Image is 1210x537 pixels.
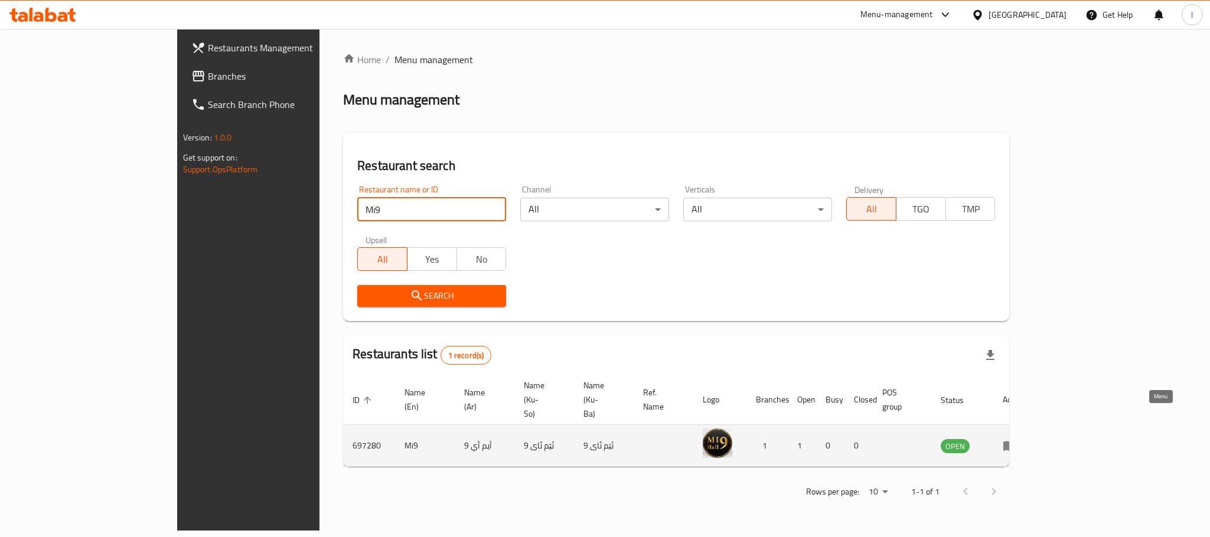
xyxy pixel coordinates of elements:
[693,375,746,425] th: Logo
[816,425,844,467] td: 0
[583,378,619,421] span: Name (Ku-Ba)
[882,385,917,414] span: POS group
[854,185,884,194] label: Delivery
[182,34,379,62] a: Restaurants Management
[520,198,669,221] div: All
[941,440,970,453] span: OPEN
[182,90,379,119] a: Search Branch Phone
[941,393,979,407] span: Status
[208,41,370,55] span: Restaurants Management
[395,425,455,467] td: Mi9
[208,97,370,112] span: Search Branch Phone
[844,425,873,467] td: 0
[911,484,940,499] p: 1-1 of 1
[844,375,873,425] th: Closed
[183,150,237,165] span: Get support on:
[643,385,679,414] span: Ref. Name
[183,130,212,145] span: Version:
[788,375,816,425] th: Open
[864,483,892,501] div: Rows per page:
[941,439,970,453] div: OPEN
[788,425,816,467] td: 1
[405,385,441,414] span: Name (En)
[993,375,1034,425] th: Action
[951,201,991,218] span: TMP
[208,69,370,83] span: Branches
[901,201,941,218] span: TGO
[455,425,514,467] td: أيم أي 9
[407,247,457,271] button: Yes
[945,197,996,221] button: TMP
[574,425,634,467] td: ئێم ئای 9
[846,197,896,221] button: All
[412,251,452,268] span: Yes
[183,162,258,177] a: Support.OpsPlatform
[896,197,946,221] button: TGO
[1191,8,1193,21] span: l
[353,393,375,407] span: ID
[976,341,1004,369] div: Export file
[357,285,506,307] button: Search
[363,251,403,268] span: All
[683,198,832,221] div: All
[456,247,507,271] button: No
[367,289,497,303] span: Search
[441,350,491,361] span: 1 record(s)
[852,201,892,218] span: All
[816,375,844,425] th: Busy
[746,425,788,467] td: 1
[703,428,732,458] img: Mi9
[989,8,1067,21] div: [GEOGRAPHIC_DATA]
[464,385,500,414] span: Name (Ar)
[746,375,788,425] th: Branches
[366,235,387,244] label: Upsell
[353,345,491,365] h2: Restaurants list
[394,53,473,67] span: Menu management
[357,198,506,221] input: Search for restaurant name or ID..
[860,8,933,22] div: Menu-management
[357,157,995,175] h2: Restaurant search
[514,425,574,467] td: ئێم ئای 9
[343,90,459,109] h2: Menu management
[386,53,390,67] li: /
[806,484,859,499] p: Rows per page:
[182,62,379,90] a: Branches
[343,53,1009,67] nav: breadcrumb
[524,378,560,421] span: Name (Ku-So)
[462,251,502,268] span: No
[214,130,232,145] span: 1.0.0
[357,247,407,271] button: All
[343,375,1034,467] table: enhanced table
